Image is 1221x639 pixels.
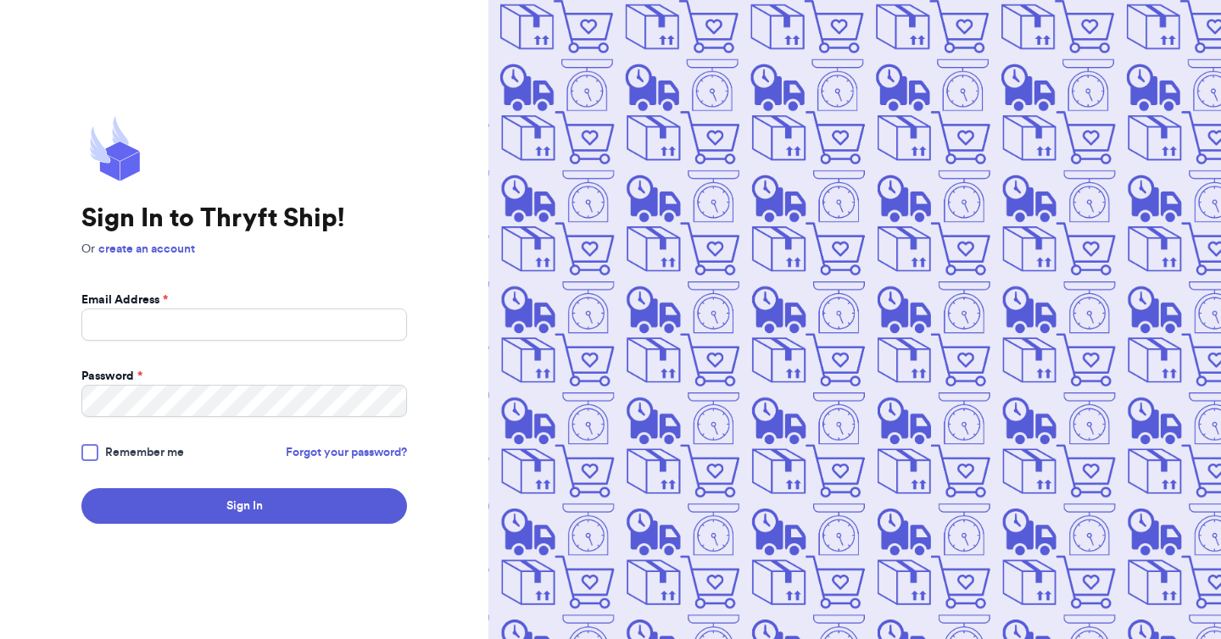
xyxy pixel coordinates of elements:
[81,203,407,234] h1: Sign In to Thryft Ship!
[286,444,407,461] a: Forgot your password?
[81,488,407,524] button: Sign In
[81,241,407,258] p: Or
[81,368,142,385] label: Password
[81,292,168,308] label: Email Address
[98,243,195,255] a: create an account
[105,444,184,461] span: Remember me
